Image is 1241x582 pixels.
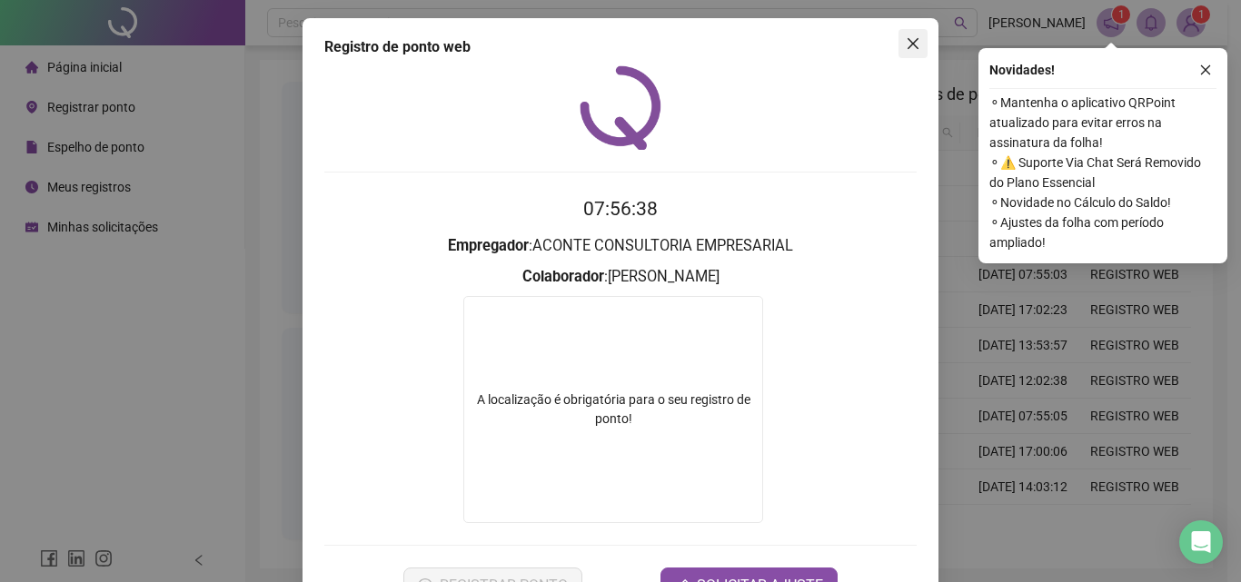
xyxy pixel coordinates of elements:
[989,192,1216,212] span: ⚬ Novidade no Cálculo do Saldo!
[324,265,917,289] h3: : [PERSON_NAME]
[989,212,1216,252] span: ⚬ Ajustes da folha com período ampliado!
[580,65,661,150] img: QRPoint
[989,153,1216,192] span: ⚬ ⚠️ Suporte Via Chat Será Removido do Plano Essencial
[324,234,917,258] h3: : ACONTE CONSULTORIA EMPRESARIAL
[464,390,762,429] div: A localização é obrigatória para o seu registro de ponto!
[1199,64,1212,76] span: close
[989,60,1055,80] span: Novidades !
[583,198,658,220] time: 07:56:38
[522,268,604,285] strong: Colaborador
[448,237,529,254] strong: Empregador
[898,29,928,58] button: Close
[906,36,920,51] span: close
[324,36,917,58] div: Registro de ponto web
[1179,520,1223,564] div: Open Intercom Messenger
[989,93,1216,153] span: ⚬ Mantenha o aplicativo QRPoint atualizado para evitar erros na assinatura da folha!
